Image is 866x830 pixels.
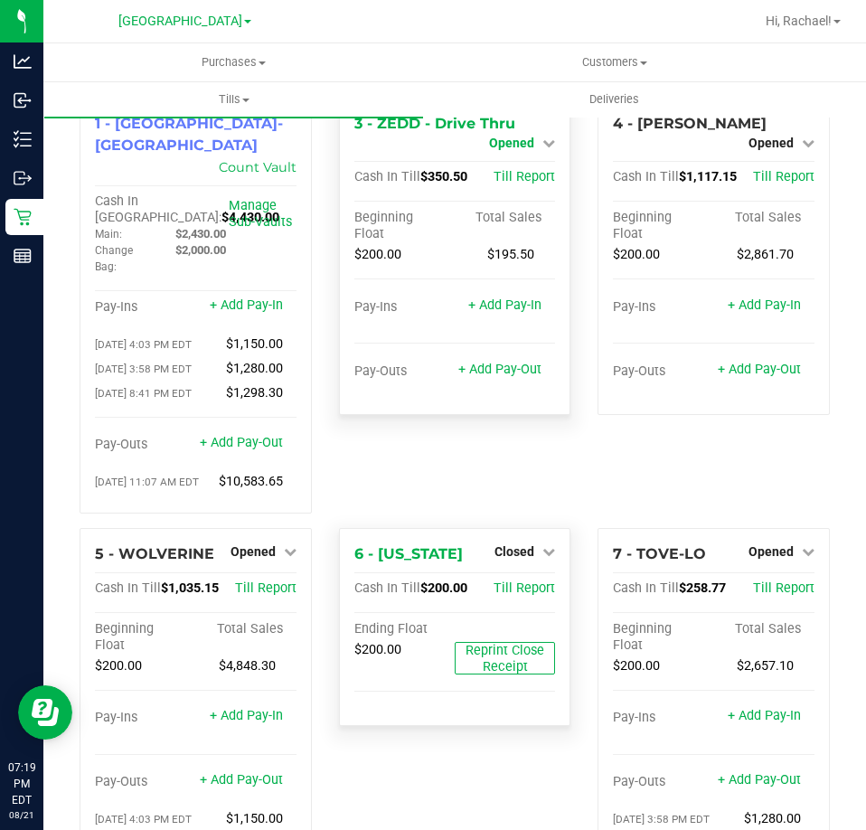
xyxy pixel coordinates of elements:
[161,580,219,596] span: $1,035.15
[95,437,195,453] div: Pay-Outs
[95,363,192,375] span: [DATE] 3:58 PM EDT
[210,708,283,723] a: + Add Pay-In
[455,210,555,226] div: Total Sales
[14,208,32,226] inline-svg: Retail
[175,227,226,241] span: $2,430.00
[95,299,195,316] div: Pay-Ins
[613,115,767,132] span: 4 - [PERSON_NAME]
[728,708,801,723] a: + Add Pay-In
[613,621,713,654] div: Beginning Float
[43,43,424,81] a: Purchases
[195,621,296,637] div: Total Sales
[494,580,555,596] a: Till Report
[494,169,555,184] a: Till Report
[613,658,660,674] span: $200.00
[737,247,794,262] span: $2,861.70
[95,580,161,596] span: Cash In Till
[43,54,424,71] span: Purchases
[613,363,713,380] div: Pay-Outs
[14,130,32,148] inline-svg: Inventory
[766,14,832,28] span: Hi, Rachael!
[44,91,423,108] span: Tills
[753,169,814,184] a: Till Report
[95,658,142,674] span: $200.00
[744,811,801,826] span: $1,280.00
[613,210,713,242] div: Beginning Float
[753,580,814,596] a: Till Report
[219,159,297,175] a: Count Vault
[219,658,276,674] span: $4,848.30
[613,169,679,184] span: Cash In Till
[235,580,297,596] span: Till Report
[226,336,283,352] span: $1,150.00
[231,544,276,559] span: Opened
[458,362,541,377] a: + Add Pay-Out
[95,710,195,726] div: Pay-Ins
[354,545,463,562] span: 6 - [US_STATE]
[613,545,706,562] span: 7 - TOVE-LO
[354,580,420,596] span: Cash In Till
[95,545,214,562] span: 5 - WOLVERINE
[95,476,199,488] span: [DATE] 11:07 AM EDT
[200,435,283,450] a: + Add Pay-Out
[613,580,679,596] span: Cash In Till
[613,247,660,262] span: $200.00
[354,621,455,637] div: Ending Float
[95,774,195,790] div: Pay-Outs
[210,297,283,313] a: + Add Pay-In
[354,642,401,657] span: $200.00
[466,643,544,674] span: Reprint Close Receipt
[43,80,424,118] a: Tills
[718,362,801,377] a: + Add Pay-Out
[354,299,455,316] div: Pay-Ins
[18,685,72,740] iframe: Resource center
[424,43,805,81] a: Customers
[468,297,541,313] a: + Add Pay-In
[487,247,534,262] span: $195.50
[175,243,226,257] span: $2,000.00
[354,210,455,242] div: Beginning Float
[8,808,35,822] p: 08/21
[354,363,455,380] div: Pay-Outs
[613,774,713,790] div: Pay-Outs
[679,169,737,184] span: $1,117.15
[14,52,32,71] inline-svg: Analytics
[714,621,814,637] div: Total Sales
[737,658,794,674] span: $2,657.10
[489,136,534,150] span: Opened
[679,580,726,596] span: $258.77
[95,228,122,241] span: Main:
[95,813,192,825] span: [DATE] 4:03 PM EDT
[354,169,420,184] span: Cash In Till
[420,169,467,184] span: $350.50
[226,385,283,401] span: $1,298.30
[455,642,555,674] button: Reprint Close Receipt
[424,80,805,118] a: Deliveries
[229,198,292,230] a: Manage Sub-Vaults
[221,210,279,225] span: $4,430.00
[95,338,192,351] span: [DATE] 4:03 PM EDT
[494,544,534,559] span: Closed
[354,115,515,132] span: 3 - ZEDD - Drive Thru
[425,54,804,71] span: Customers
[613,299,713,316] div: Pay-Ins
[748,136,794,150] span: Opened
[95,193,221,225] span: Cash In [GEOGRAPHIC_DATA]:
[14,169,32,187] inline-svg: Outbound
[219,474,283,489] span: $10,583.65
[95,387,192,400] span: [DATE] 8:41 PM EDT
[718,772,801,788] a: + Add Pay-Out
[95,244,133,273] span: Change Bag:
[8,759,35,808] p: 07:19 PM EDT
[118,14,242,29] span: [GEOGRAPHIC_DATA]
[226,811,283,826] span: $1,150.00
[200,772,283,788] a: + Add Pay-Out
[748,544,794,559] span: Opened
[613,710,713,726] div: Pay-Ins
[420,580,467,596] span: $200.00
[95,621,195,654] div: Beginning Float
